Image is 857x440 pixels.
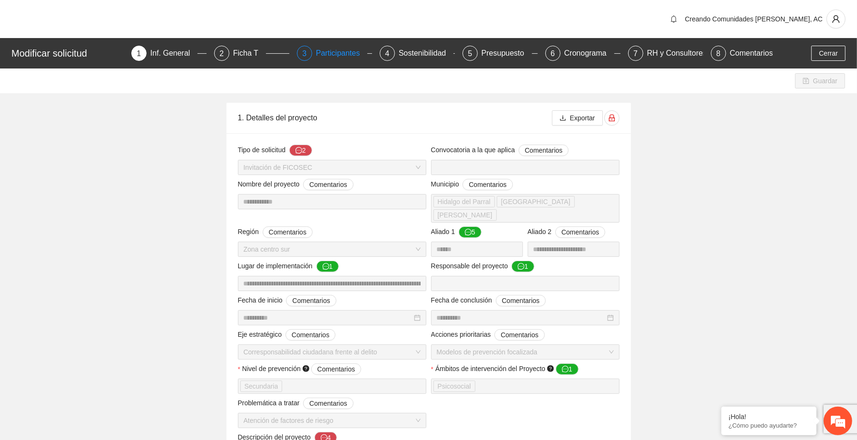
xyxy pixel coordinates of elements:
div: Minimizar ventana de chat en vivo [156,5,179,28]
span: [GEOGRAPHIC_DATA] [501,196,571,207]
div: Ficha T [233,46,266,61]
span: 4 [385,49,389,58]
div: 5Presupuesto [463,46,538,61]
div: Modificar solicitud [11,46,126,61]
div: 6Cronograma [545,46,621,61]
span: bell [667,15,681,23]
span: Atención de factores de riesgo [244,413,421,428]
span: question-circle [303,365,309,372]
button: saveGuardar [795,73,845,88]
span: message [465,229,472,236]
span: Municipio [431,179,513,190]
span: Comentarios [502,295,540,306]
p: ¿Cómo puedo ayudarte? [729,422,809,429]
span: Aliado 1 [431,226,482,238]
span: Ámbitos de intervención del Proyecto [435,363,579,375]
span: Comentarios [269,227,306,237]
div: Inf. General [150,46,198,61]
button: Eje estratégico [286,329,335,341]
span: Invitación de FICOSEC [244,160,421,175]
div: 4Sostenibilidad [380,46,455,61]
span: Comentarios [317,364,355,374]
span: Convocatoria a la que aplica [431,145,569,156]
button: Convocatoria a la que aplica [519,145,569,156]
div: Cronograma [564,46,614,61]
span: Fecha de inicio [238,295,336,306]
span: 3 [302,49,306,58]
span: Chihuahua [497,196,575,207]
span: 6 [551,49,555,58]
span: 2 [219,49,224,58]
span: Comentarios [309,398,347,409]
span: lock [605,114,619,122]
span: Comentarios [561,227,599,237]
span: download [560,115,566,122]
span: Comentarios [292,330,329,340]
button: downloadExportar [552,110,603,126]
div: ¡Hola! [729,413,809,420]
span: Eje estratégico [238,329,336,341]
button: Tipo de solicitud [289,145,312,156]
div: Chatee con nosotros ahora [49,49,160,61]
span: Comentarios [469,179,506,190]
button: Municipio [463,179,512,190]
span: Modelos de prevención focalizada [437,345,614,359]
span: Zona centro sur [244,242,421,256]
span: message [562,366,569,373]
span: Psicosocial [433,381,475,392]
span: Tipo de solicitud [238,145,312,156]
span: Responsable del proyecto [431,261,534,272]
span: user [827,15,845,23]
button: Lugar de implementación [316,261,339,272]
button: Fecha de inicio [286,295,336,306]
span: 1 [137,49,141,58]
button: lock [604,110,620,126]
span: Corresponsabilidad ciudadana frente al delito [244,345,421,359]
span: Cuauhtémoc [433,209,497,221]
button: Nivel de prevención question-circle [311,363,361,375]
span: 5 [468,49,472,58]
div: 7RH y Consultores [628,46,703,61]
button: user [827,10,846,29]
button: Problemática a tratar [303,398,353,409]
span: question-circle [547,365,554,372]
div: 2Ficha T [214,46,289,61]
span: Comentarios [525,145,562,156]
span: Hidalgo del Parral [438,196,491,207]
span: 8 [716,49,720,58]
button: bell [666,11,681,27]
span: Nombre del proyecto [238,179,354,190]
span: Secundaria [240,381,283,392]
button: Región [263,226,313,238]
span: Acciones prioritarias [431,329,545,341]
span: Comentarios [309,179,347,190]
div: 3Participantes [297,46,372,61]
span: Exportar [570,113,595,123]
button: Aliado 2 [555,226,605,238]
span: [PERSON_NAME] [438,210,493,220]
span: Nivel de prevención [242,363,361,375]
span: message [518,263,524,271]
div: RH y Consultores [647,46,714,61]
span: Región [238,226,313,238]
span: message [323,263,329,271]
span: Comentarios [292,295,330,306]
div: Presupuesto [482,46,532,61]
span: message [296,147,302,155]
span: Secundaria [245,381,278,391]
div: 1Inf. General [131,46,207,61]
span: Hidalgo del Parral [433,196,495,207]
span: Estamos en línea. [55,127,131,223]
button: Nombre del proyecto [303,179,353,190]
div: Comentarios [730,46,773,61]
button: Aliado 1 [459,226,482,238]
span: Cerrar [819,48,838,59]
span: Psicosocial [438,381,471,391]
span: Fecha de conclusión [431,295,546,306]
span: Lugar de implementación [238,261,339,272]
div: Participantes [316,46,368,61]
button: Ámbitos de intervención del Proyecto question-circle [556,363,579,375]
div: Sostenibilidad [399,46,454,61]
button: Acciones prioritarias [494,329,544,341]
span: Problemática a tratar [238,398,354,409]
